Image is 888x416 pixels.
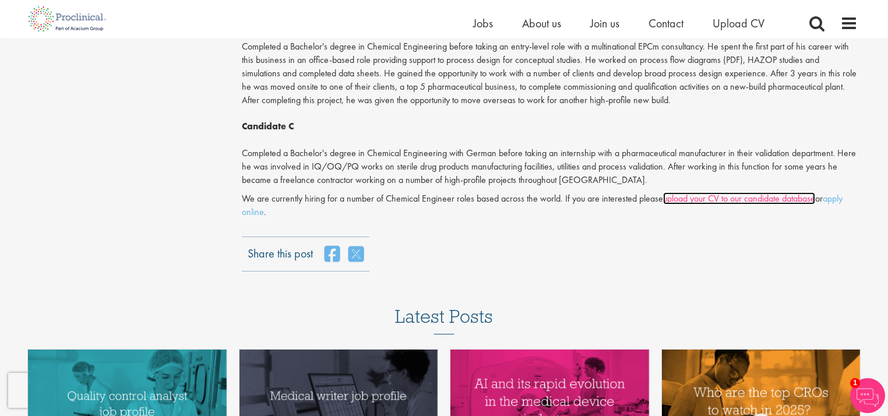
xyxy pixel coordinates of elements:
[663,192,815,205] a: upload your CV to our candidate database
[242,120,294,132] b: Candidate C
[242,192,843,218] a: apply online
[473,16,493,31] a: Jobs
[348,245,364,263] a: share on twitter
[522,16,561,31] a: About us
[649,16,683,31] a: Contact
[590,16,619,31] a: Join us
[248,245,313,253] label: Share this post
[850,378,860,388] span: 1
[850,378,885,413] img: Chatbot
[395,306,493,334] h3: Latest Posts
[8,373,157,408] iframe: reCAPTCHA
[242,192,858,219] p: We are currently hiring for a number of Chemical Engineer roles based across the world. If you ar...
[325,245,340,263] a: share on facebook
[713,16,764,31] a: Upload CV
